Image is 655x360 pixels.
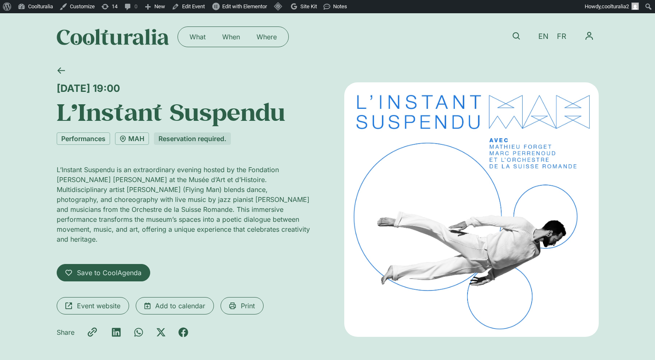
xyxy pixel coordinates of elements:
[553,31,571,43] a: FR
[57,297,129,314] a: Event website
[300,3,317,10] span: Site Kit
[57,82,311,94] div: [DATE] 19:00
[77,268,142,278] span: Save to CoolAgenda
[57,327,74,337] p: Share
[111,327,121,337] div: Share on linkedin
[181,30,214,43] a: What
[241,301,255,311] span: Print
[534,31,553,43] a: EN
[77,301,120,311] span: Event website
[155,301,205,311] span: Add to calendar
[222,3,267,10] span: Edit with Elementor
[136,297,214,314] a: Add to calendar
[115,132,149,145] a: MAH
[602,3,629,10] span: coolturalia2
[538,32,549,41] span: EN
[156,327,166,337] div: Share on x-twitter
[57,165,311,244] p: L’Instant Suspendu is an extraordinary evening hosted by the Fondation [PERSON_NAME] [PERSON_NAME...
[580,26,599,46] nav: Menu
[57,132,110,145] a: Performances
[154,132,231,145] div: Reservation required.
[57,98,311,126] h1: L’Instant Suspendu
[57,264,150,281] a: Save to CoolAgenda
[248,30,285,43] a: Where
[134,327,144,337] div: Share on whatsapp
[557,32,566,41] span: FR
[181,30,285,43] nav: Menu
[214,30,248,43] a: When
[580,26,599,46] button: Menu Toggle
[221,297,264,314] a: Print
[178,327,188,337] div: Share on facebook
